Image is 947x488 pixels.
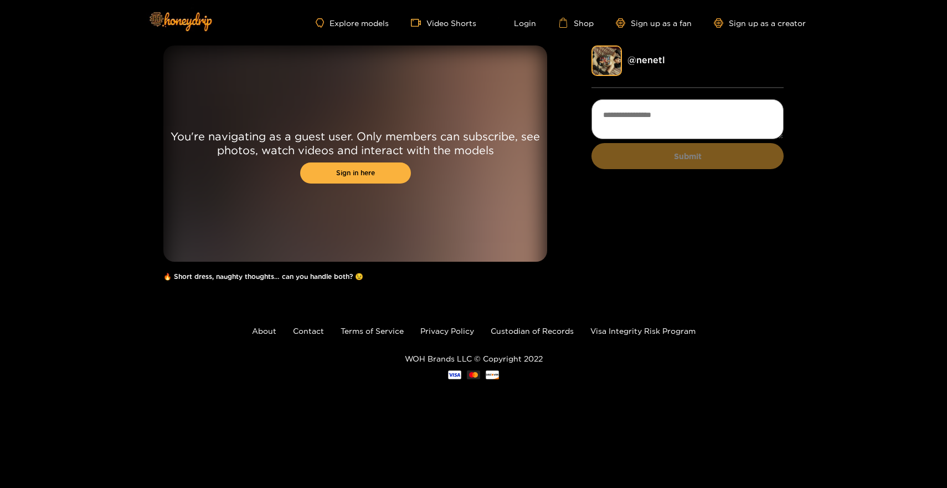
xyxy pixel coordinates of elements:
a: Visa Integrity Risk Program [590,327,696,335]
a: Explore models [316,18,389,28]
img: nenetl [591,45,622,76]
a: Contact [293,327,324,335]
a: Shop [558,18,594,28]
a: Custodian of Records [491,327,574,335]
a: Video Shorts [411,18,476,28]
p: You're navigating as a guest user. Only members can subscribe, see photos, watch videos and inter... [163,129,547,157]
a: About [252,327,276,335]
a: Sign in here [300,162,411,184]
a: Sign up as a creator [714,18,806,28]
a: Login [498,18,536,28]
a: Sign up as a fan [616,18,692,28]
a: @ nenetl [627,55,665,65]
button: Submit [591,143,784,169]
span: video-camera [411,18,426,28]
a: Terms of Service [341,327,404,335]
h1: 🔥 Short dress, naughty thoughts… can you handle both? 😉 [163,273,547,281]
a: Privacy Policy [420,327,474,335]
